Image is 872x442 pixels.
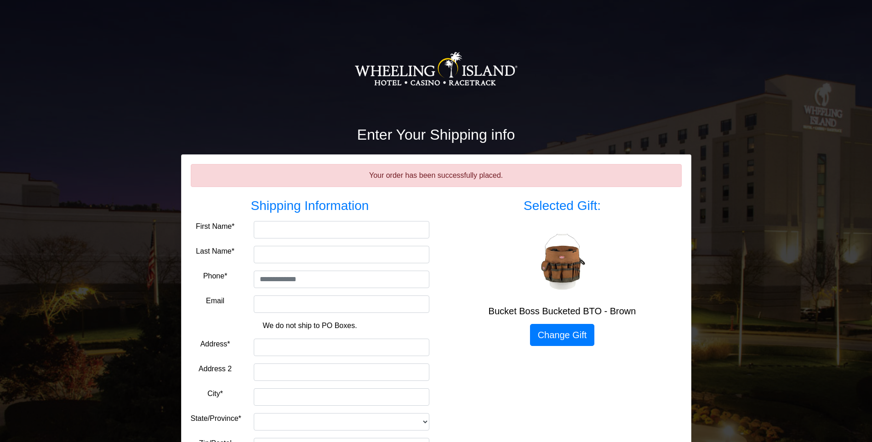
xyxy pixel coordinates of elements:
a: Change Gift [530,324,595,346]
h2: Enter Your Shipping info [181,126,691,143]
label: Address 2 [199,363,232,374]
div: Your order has been successfully placed. [191,164,682,187]
label: Address* [200,339,230,350]
label: First Name* [196,221,234,232]
label: Last Name* [196,246,234,257]
img: Logo [354,23,518,115]
h5: Bucket Boss Bucketed BTO - Brown [443,306,682,317]
h3: Selected Gift: [443,198,682,214]
label: Phone* [203,271,228,282]
p: We do not ship to PO Boxes. [198,320,422,331]
label: State/Province* [191,413,241,424]
label: City* [207,388,223,399]
h3: Shipping Information [191,198,429,214]
img: Bucket Boss Bucketed BTO - Brown [525,225,599,298]
label: Email [206,295,224,306]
